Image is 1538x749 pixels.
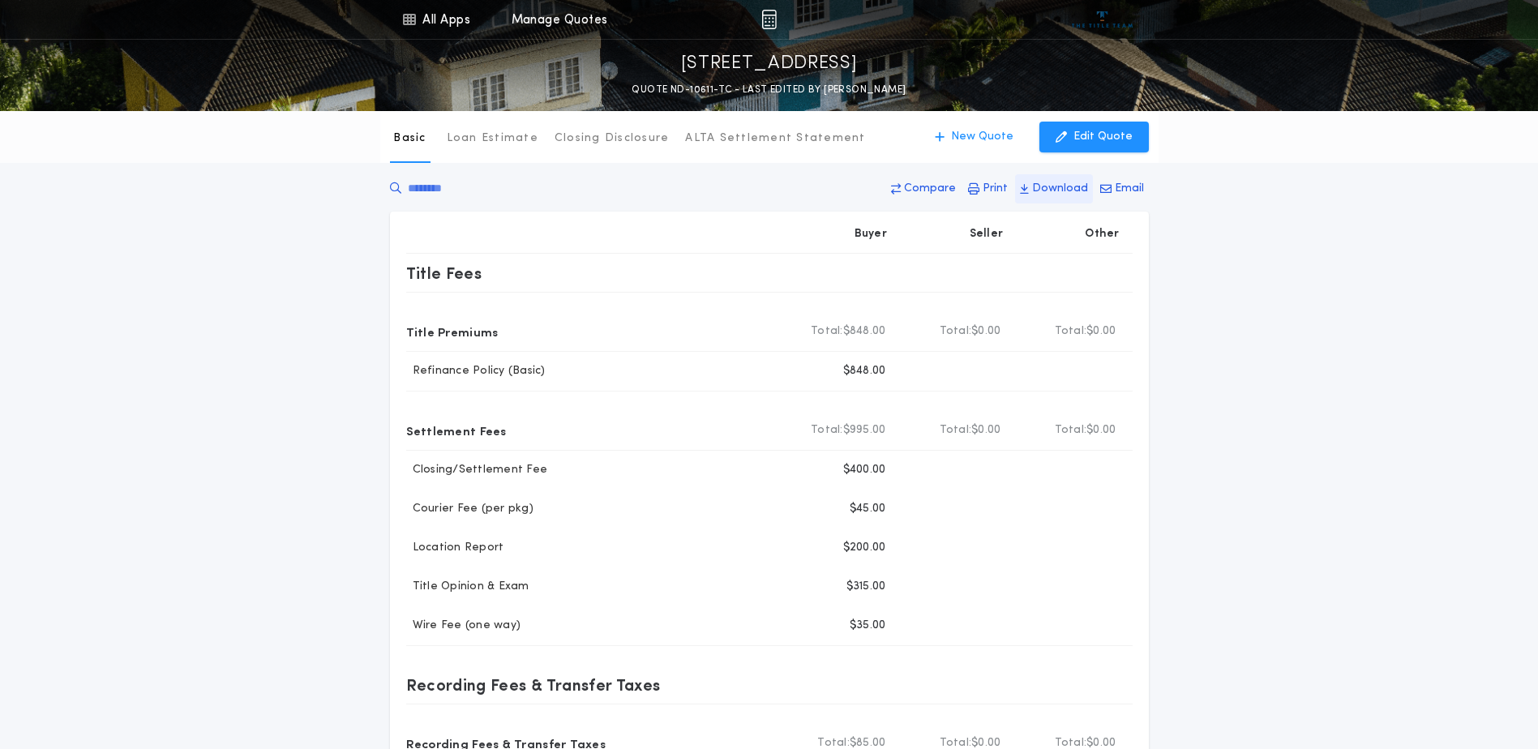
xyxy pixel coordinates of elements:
[951,129,1013,145] p: New Quote
[761,10,777,29] img: img
[1086,323,1116,340] span: $0.00
[983,181,1008,197] p: Print
[406,618,521,634] p: Wire Fee (one way)
[1039,122,1149,152] button: Edit Quote
[447,131,538,147] p: Loan Estimate
[850,618,886,634] p: $35.00
[846,579,886,595] p: $315.00
[406,319,499,345] p: Title Premiums
[1015,174,1093,203] button: Download
[406,417,507,443] p: Settlement Fees
[940,422,972,439] b: Total:
[685,131,865,147] p: ALTA Settlement Statement
[406,462,548,478] p: Closing/Settlement Fee
[811,323,843,340] b: Total:
[632,82,906,98] p: QUOTE ND-10611-TC - LAST EDITED BY [PERSON_NAME]
[963,174,1013,203] button: Print
[406,501,533,517] p: Courier Fee (per pkg)
[393,131,426,147] p: Basic
[886,174,961,203] button: Compare
[1115,181,1144,197] p: Email
[406,579,529,595] p: Title Opinion & Exam
[1055,422,1087,439] b: Total:
[406,672,661,698] p: Recording Fees & Transfer Taxes
[555,131,670,147] p: Closing Disclosure
[406,363,546,379] p: Refinance Policy (Basic)
[843,422,886,439] span: $995.00
[1085,226,1119,242] p: Other
[1032,181,1088,197] p: Download
[855,226,887,242] p: Buyer
[919,122,1030,152] button: New Quote
[843,462,886,478] p: $400.00
[940,323,972,340] b: Total:
[811,422,843,439] b: Total:
[1086,422,1116,439] span: $0.00
[970,226,1004,242] p: Seller
[843,363,886,379] p: $848.00
[843,540,886,556] p: $200.00
[971,323,1000,340] span: $0.00
[850,501,886,517] p: $45.00
[843,323,886,340] span: $848.00
[406,260,482,286] p: Title Fees
[406,540,504,556] p: Location Report
[1072,11,1133,28] img: vs-icon
[904,181,956,197] p: Compare
[1055,323,1087,340] b: Total:
[681,51,858,77] p: [STREET_ADDRESS]
[1095,174,1149,203] button: Email
[971,422,1000,439] span: $0.00
[1073,129,1133,145] p: Edit Quote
